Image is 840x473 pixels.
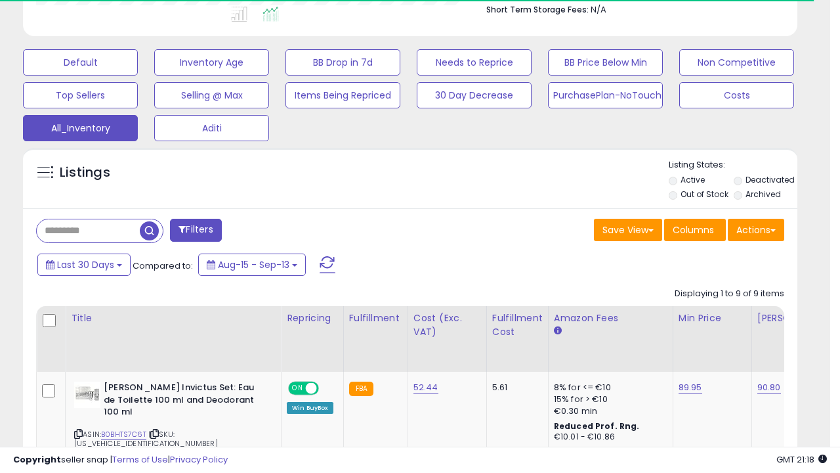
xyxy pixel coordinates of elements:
[417,82,532,108] button: 30 Day Decrease
[218,258,289,271] span: Aug-15 - Sep-13
[349,311,402,325] div: Fulfillment
[71,311,276,325] div: Title
[548,49,663,76] button: BB Price Below Min
[679,49,794,76] button: Non Competitive
[554,311,667,325] div: Amazon Fees
[554,325,562,337] small: Amazon Fees.
[492,382,538,394] div: 5.61
[154,49,269,76] button: Inventory Age
[317,383,338,394] span: OFF
[679,381,702,394] a: 89.95
[681,189,728,200] label: Out of Stock
[170,453,228,466] a: Privacy Policy
[154,82,269,108] button: Selling @ Max
[679,311,746,325] div: Min Price
[554,382,663,394] div: 8% for <= €10
[285,49,400,76] button: BB Drop in 7d
[681,174,705,185] label: Active
[745,174,795,185] label: Deactivated
[673,223,714,236] span: Columns
[669,159,797,171] p: Listing States:
[554,432,663,443] div: €10.01 - €10.86
[664,219,726,241] button: Columns
[548,82,663,108] button: PurchasePlan-NoTouch
[679,82,794,108] button: Costs
[23,115,138,141] button: All_Inventory
[285,82,400,108] button: Items Being Repriced
[554,405,663,417] div: €0.30 min
[101,429,146,440] a: B0BHTS7C6T
[289,383,306,394] span: ON
[554,420,640,432] b: Reduced Prof. Rng.
[492,311,543,339] div: Fulfillment Cost
[23,82,138,108] button: Top Sellers
[37,254,131,276] button: Last 30 Days
[13,453,61,466] strong: Copyright
[287,311,338,325] div: Repricing
[757,381,781,394] a: 90.80
[728,219,784,241] button: Actions
[154,115,269,141] button: Aditi
[74,429,218,449] span: | SKU: [US_VEHICLE_IDENTIFICATION_NUMBER]
[413,311,481,339] div: Cost (Exc. VAT)
[170,219,221,242] button: Filters
[74,382,100,408] img: 41SHpQeEb7L._SL40_.jpg
[349,382,373,396] small: FBA
[23,49,138,76] button: Default
[675,288,784,300] div: Displaying 1 to 9 of 9 items
[112,453,168,466] a: Terms of Use
[776,453,827,466] span: 2025-10-14 21:18 GMT
[757,311,835,325] div: [PERSON_NAME]
[13,454,228,466] div: seller snap | |
[57,258,114,271] span: Last 30 Days
[554,394,663,405] div: 15% for > €10
[417,49,532,76] button: Needs to Reprice
[745,189,781,200] label: Archived
[104,382,263,422] b: [PERSON_NAME] Invictus Set: Eau de Toilette 100 ml and Deodorant 100 ml
[413,381,438,394] a: 52.44
[287,402,333,414] div: Win BuyBox
[594,219,662,241] button: Save View
[74,382,271,464] div: ASIN:
[133,259,193,272] span: Compared to:
[198,254,306,276] button: Aug-15 - Sep-13
[60,164,110,182] h5: Listings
